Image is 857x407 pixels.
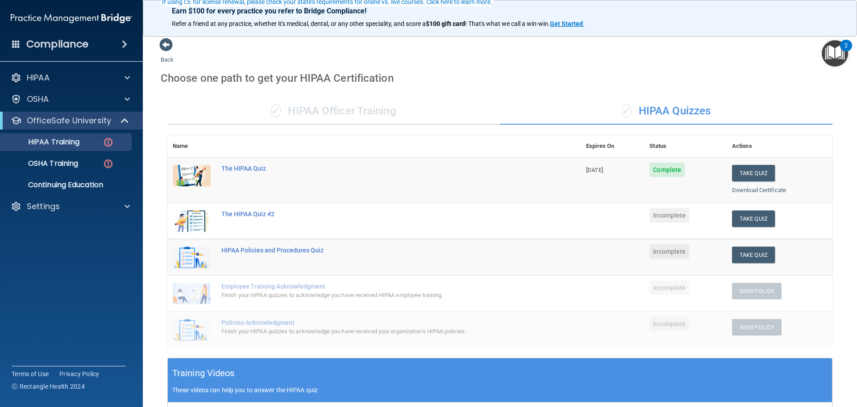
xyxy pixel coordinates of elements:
img: danger-circle.6113f641.png [103,137,114,148]
div: The HIPAA Quiz [221,165,536,172]
div: 2 [845,46,848,57]
strong: $100 gift card [426,20,465,27]
span: Incomplete [649,208,689,222]
span: Incomplete [649,244,689,259]
a: Download Certificate [732,187,786,193]
div: Finish your HIPAA quizzes to acknowledge you have received your organization’s HIPAA policies. [221,326,536,337]
div: Choose one path to get your HIPAA Certification [161,65,839,91]
span: Complete [649,163,685,177]
h4: Compliance [26,38,88,50]
div: HIPAA Policies and Procedures Quiz [221,247,536,254]
button: Sign Policy [732,319,782,336]
a: OSHA [11,94,130,105]
p: OSHA Training [6,159,78,168]
button: Take Quiz [732,210,775,227]
h5: Training Videos [172,365,235,381]
button: Sign Policy [732,283,782,299]
span: [DATE] [586,167,603,173]
img: danger-circle.6113f641.png [103,158,114,169]
th: Expires On [581,135,644,157]
span: ✓ [271,104,281,117]
p: OfficeSafe University [27,115,111,126]
p: Earn $100 for every practice you refer to Bridge Compliance! [172,7,828,15]
span: ✓ [622,104,632,117]
div: HIPAA Quizzes [500,98,832,125]
th: Actions [727,135,832,157]
a: Privacy Policy [59,369,100,378]
span: Incomplete [649,317,689,331]
a: HIPAA [11,72,130,83]
button: Take Quiz [732,165,775,181]
p: Continuing Education [6,180,128,189]
p: Settings [27,201,60,212]
strong: Get Started [550,20,583,27]
div: The HIPAA Quiz #2 [221,210,536,218]
p: OSHA [27,94,49,105]
p: HIPAA [27,72,50,83]
div: Policies Acknowledgment [221,319,536,326]
th: Name [167,135,216,157]
span: Refer a friend at any practice, whether it's medical, dental, or any other speciality, and score a [172,20,426,27]
a: Get Started [550,20,584,27]
button: Open Resource Center, 2 new notifications [822,40,848,67]
img: PMB logo [11,9,132,27]
span: ! That's what we call a win-win. [465,20,550,27]
div: Employee Training Acknowledgment [221,283,536,290]
th: Status [644,135,727,157]
span: Ⓒ Rectangle Health 2024 [12,382,85,391]
a: Settings [11,201,130,212]
p: HIPAA Training [6,138,79,147]
a: OfficeSafe University [11,115,129,126]
a: Back [161,46,174,63]
p: These videos can help you to answer the HIPAA quiz [172,386,828,394]
div: HIPAA Officer Training [167,98,500,125]
div: Finish your HIPAA quizzes to acknowledge you have received HIPAA employee training. [221,290,536,301]
span: Incomplete [649,281,689,295]
button: Take Quiz [732,247,775,263]
a: Terms of Use [12,369,49,378]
